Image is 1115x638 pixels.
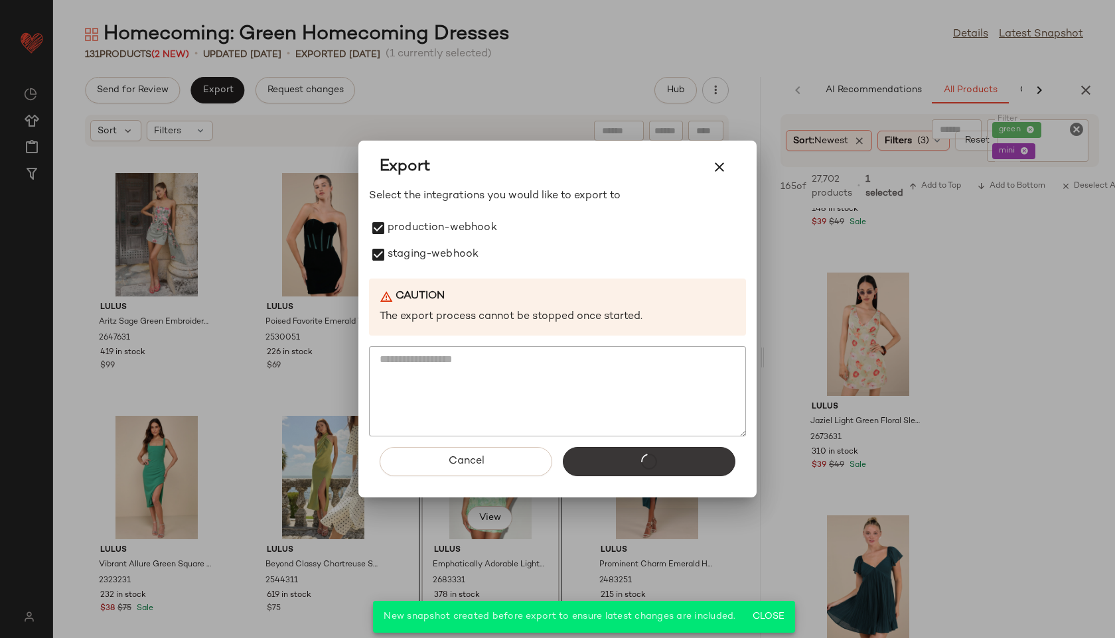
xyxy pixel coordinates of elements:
[380,310,735,325] p: The export process cannot be stopped once started.
[747,605,790,629] button: Close
[388,215,497,241] label: production-webhook
[369,188,746,204] p: Select the integrations you would like to export to
[396,289,445,304] b: Caution
[380,157,430,178] span: Export
[380,447,552,476] button: Cancel
[384,611,735,621] span: New snapshot created before export to ensure latest changes are included.
[388,241,479,268] label: staging-webhook
[752,611,784,622] span: Close
[447,455,484,468] span: Cancel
